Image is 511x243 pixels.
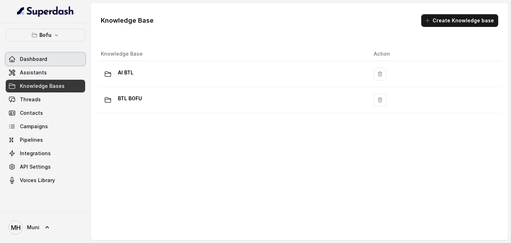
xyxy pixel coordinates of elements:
[20,56,47,63] span: Dashboard
[11,224,21,231] text: MH
[98,47,368,61] th: Knowledge Base
[421,14,498,27] button: Create Knowledge base
[6,134,85,146] a: Pipelines
[6,80,85,92] a: Knowledge Bases
[39,31,51,39] p: Bofu
[368,47,501,61] th: Action
[6,174,85,187] a: Voices Library
[20,123,48,130] span: Campaigns
[6,160,85,173] a: API Settings
[20,109,43,117] span: Contacts
[20,163,51,170] span: API Settings
[20,150,51,157] span: Integrations
[20,83,65,90] span: Knowledge Bases
[6,53,85,66] a: Dashboard
[20,96,41,103] span: Threads
[17,6,74,17] img: light.svg
[6,120,85,133] a: Campaigns
[6,29,85,41] button: Bofu
[20,136,43,143] span: Pipelines
[101,15,154,26] h1: Knowledge Base
[6,93,85,106] a: Threads
[27,224,39,231] span: Muni
[118,67,133,78] p: AI BTL
[6,217,85,237] a: Muni
[20,69,47,76] span: Assistants
[6,66,85,79] a: Assistants
[6,147,85,160] a: Integrations
[20,177,55,184] span: Voices Library
[6,107,85,119] a: Contacts
[118,93,142,104] p: BTL BOFU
